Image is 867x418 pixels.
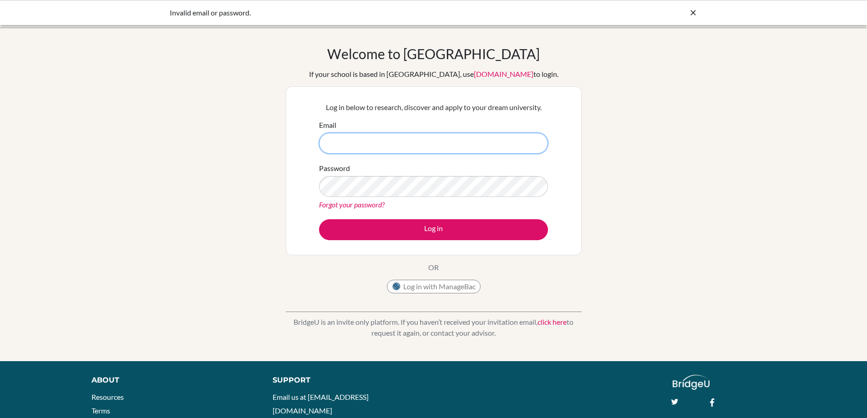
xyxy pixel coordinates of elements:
[286,317,582,338] p: BridgeU is an invite only platform. If you haven’t received your invitation email, to request it ...
[91,393,124,401] a: Resources
[309,69,558,80] div: If your school is based in [GEOGRAPHIC_DATA], use to login.
[537,317,567,326] a: click here
[91,406,110,415] a: Terms
[319,200,385,209] a: Forgot your password?
[319,163,350,174] label: Password
[673,375,710,390] img: logo_white@2x-f4f0deed5e89b7ecb1c2cc34c3e3d731f90f0f143d5ea2071677605dd97b5244.png
[91,375,252,386] div: About
[387,280,481,293] button: Log in with ManageBac
[319,219,548,240] button: Log in
[327,45,540,62] h1: Welcome to [GEOGRAPHIC_DATA]
[170,7,561,18] div: Invalid email or password.
[474,70,533,78] a: [DOMAIN_NAME]
[428,262,439,273] p: OR
[273,393,369,415] a: Email us at [EMAIL_ADDRESS][DOMAIN_NAME]
[273,375,423,386] div: Support
[319,120,336,131] label: Email
[319,102,548,113] p: Log in below to research, discover and apply to your dream university.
